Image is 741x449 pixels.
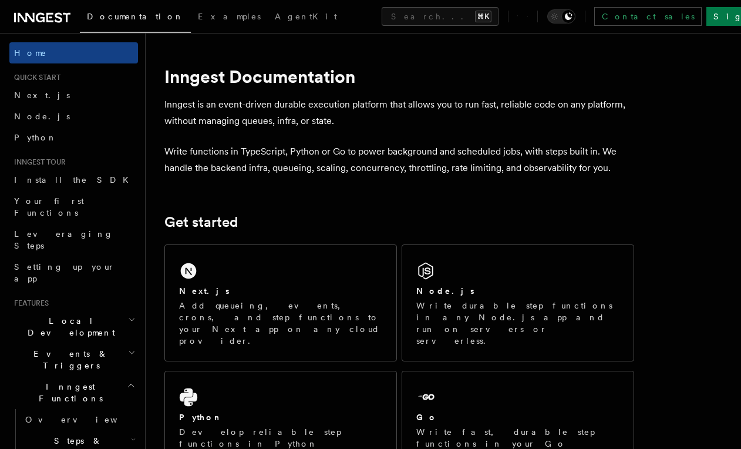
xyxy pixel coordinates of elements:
[164,143,634,176] p: Write functions in TypeScript, Python or Go to power background and scheduled jobs, with steps bu...
[547,9,575,24] button: Toggle dark mode
[87,12,184,21] span: Documentation
[275,12,337,21] span: AgentKit
[9,223,138,256] a: Leveraging Steps
[9,381,127,404] span: Inngest Functions
[14,229,113,250] span: Leveraging Steps
[14,47,47,59] span: Home
[9,190,138,223] a: Your first Functions
[9,73,60,82] span: Quick start
[198,12,261,21] span: Examples
[402,244,634,361] a: Node.jsWrite durable step functions in any Node.js app and run on servers or serverless.
[416,285,474,297] h2: Node.js
[9,85,138,106] a: Next.js
[9,348,128,371] span: Events & Triggers
[268,4,344,32] a: AgentKit
[14,91,70,100] span: Next.js
[9,127,138,148] a: Python
[9,310,138,343] button: Local Development
[164,214,238,230] a: Get started
[416,411,437,423] h2: Go
[14,175,136,185] span: Install the SDK
[9,299,49,308] span: Features
[164,66,634,87] h1: Inngest Documentation
[9,376,138,409] button: Inngest Functions
[179,285,230,297] h2: Next.js
[164,96,634,129] p: Inngest is an event-driven durable execution platform that allows you to run fast, reliable code ...
[594,7,702,26] a: Contact sales
[9,158,66,167] span: Inngest tour
[179,411,223,423] h2: Python
[191,4,268,32] a: Examples
[14,112,70,121] span: Node.js
[382,7,499,26] button: Search...⌘K
[14,196,84,217] span: Your first Functions
[21,409,138,430] a: Overview
[179,300,382,347] p: Add queueing, events, crons, and step functions to your Next app on any cloud provider.
[164,244,397,361] a: Next.jsAdd queueing, events, crons, and step functions to your Next app on any cloud provider.
[416,300,619,347] p: Write durable step functions in any Node.js app and run on servers or serverless.
[475,11,491,22] kbd: ⌘K
[9,169,138,190] a: Install the SDK
[14,133,57,142] span: Python
[9,106,138,127] a: Node.js
[80,4,191,33] a: Documentation
[9,256,138,289] a: Setting up your app
[9,42,138,63] a: Home
[25,415,146,424] span: Overview
[9,315,128,339] span: Local Development
[9,343,138,376] button: Events & Triggers
[14,262,115,283] span: Setting up your app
